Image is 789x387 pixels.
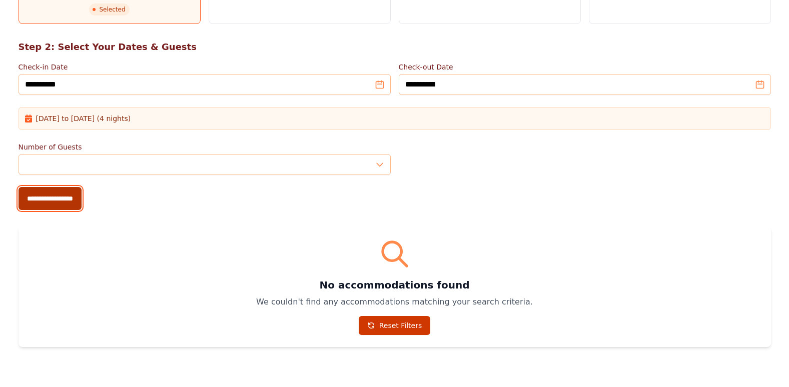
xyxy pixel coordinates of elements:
label: Check-in Date [19,62,391,72]
span: [DATE] to [DATE] (4 nights) [36,113,131,123]
h3: No accommodations found [31,278,759,292]
label: Check-out Date [399,62,771,72]
h2: Step 2: Select Your Dates & Guests [19,40,771,54]
span: Selected [89,3,129,15]
a: Reset Filters [359,316,431,335]
p: We couldn't find any accommodations matching your search criteria. [31,296,759,308]
label: Number of Guests [19,142,391,152]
